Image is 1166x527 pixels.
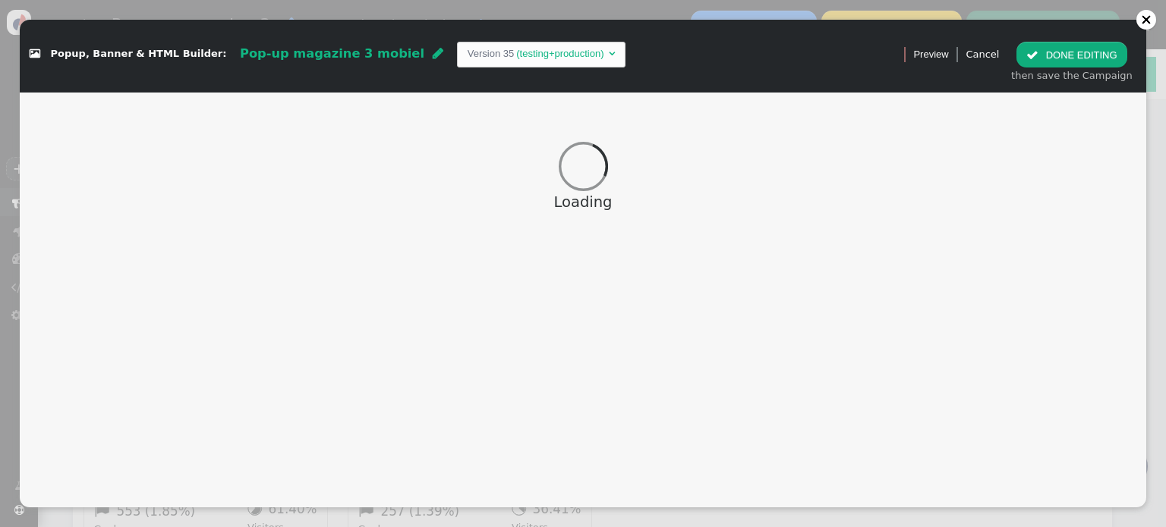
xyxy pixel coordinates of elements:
[514,46,606,61] td: (testing+production)
[20,191,1146,213] div: Loading
[913,47,948,62] span: Preview
[1026,49,1038,61] span: 
[1016,42,1127,67] button: DONE EDITING
[913,42,948,67] a: Preview
[966,49,999,60] a: Cancel
[30,49,40,59] span: 
[609,49,615,58] span: 
[240,46,424,61] span: Pop-up magazine 3 mobiel
[468,46,514,61] td: Version 35
[51,49,227,60] span: Popup, Banner & HTML Builder:
[433,47,443,59] span: 
[1011,68,1133,83] div: then save the Campaign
